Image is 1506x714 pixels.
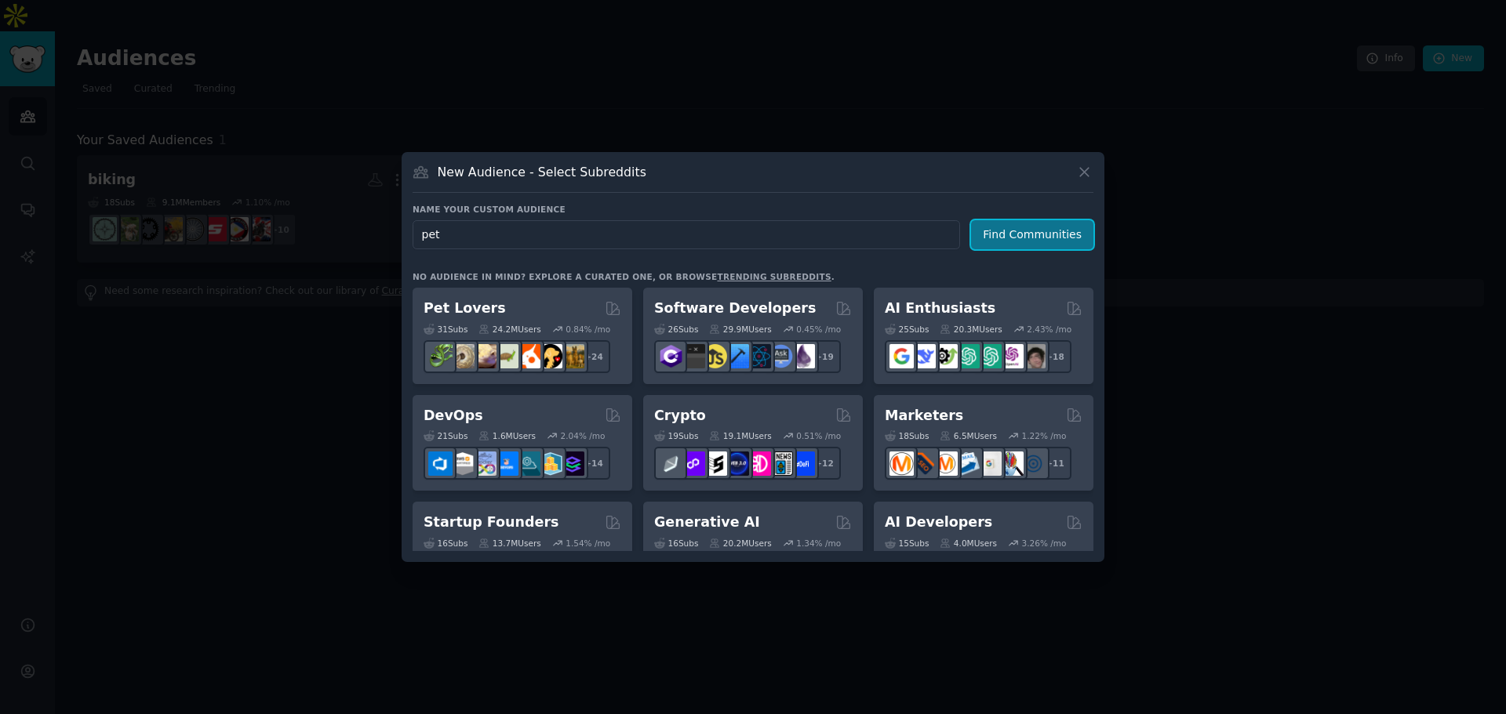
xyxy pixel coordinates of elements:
[424,513,558,532] h2: Startup Founders
[566,324,610,335] div: 0.84 % /mo
[472,451,497,476] img: Docker_DevOps
[709,538,771,549] div: 20.2M Users
[791,344,815,368] img: elixir
[940,538,997,549] div: 4.0M Users
[577,447,610,480] div: + 14
[472,344,497,368] img: leopardgeckos
[747,344,771,368] img: reactnative
[654,324,698,335] div: 26 Sub s
[659,451,683,476] img: ethfinance
[747,451,771,476] img: defiblockchain
[538,451,562,476] img: aws_cdk
[681,344,705,368] img: software
[717,272,831,281] a: trending subreddits
[478,430,536,441] div: 1.6M Users
[659,344,683,368] img: csharp
[1022,430,1067,441] div: 1.22 % /mo
[424,406,483,426] h2: DevOps
[769,344,793,368] img: AskComputerScience
[428,344,453,368] img: herpetology
[516,344,540,368] img: cockatiel
[940,430,997,441] div: 6.5M Users
[725,344,749,368] img: iOSProgramming
[654,513,760,532] h2: Generative AI
[808,447,841,480] div: + 12
[424,538,467,549] div: 16 Sub s
[424,324,467,335] div: 31 Sub s
[450,451,475,476] img: AWS_Certified_Experts
[885,324,929,335] div: 25 Sub s
[413,204,1093,215] h3: Name your custom audience
[885,538,929,549] div: 15 Sub s
[478,538,540,549] div: 13.7M Users
[885,406,963,426] h2: Marketers
[438,164,646,180] h3: New Audience - Select Subreddits
[911,451,936,476] img: bigseo
[1021,344,1046,368] img: ArtificalIntelligence
[885,430,929,441] div: 18 Sub s
[494,451,518,476] img: DevOpsLinks
[709,324,771,335] div: 29.9M Users
[424,299,506,318] h2: Pet Lovers
[560,451,584,476] img: PlatformEngineers
[955,451,980,476] img: Emailmarketing
[796,538,841,549] div: 1.34 % /mo
[413,220,960,249] input: Pick a short name, like "Digital Marketers" or "Movie-Goers"
[709,430,771,441] div: 19.1M Users
[478,324,540,335] div: 24.2M Users
[1039,447,1071,480] div: + 11
[933,344,958,368] img: AItoolsCatalog
[413,271,835,282] div: No audience in mind? Explore a curated one, or browse .
[940,324,1002,335] div: 20.3M Users
[494,344,518,368] img: turtle
[654,406,706,426] h2: Crypto
[889,451,914,476] img: content_marketing
[450,344,475,368] img: ballpython
[725,451,749,476] img: web3
[791,451,815,476] img: defi_
[977,451,1002,476] img: googleads
[796,430,841,441] div: 0.51 % /mo
[971,220,1093,249] button: Find Communities
[516,451,540,476] img: platformengineering
[999,451,1024,476] img: MarketingResearch
[885,299,995,318] h2: AI Enthusiasts
[703,344,727,368] img: learnjavascript
[428,451,453,476] img: azuredevops
[577,340,610,373] div: + 24
[808,340,841,373] div: + 19
[1022,538,1067,549] div: 3.26 % /mo
[703,451,727,476] img: ethstaker
[977,344,1002,368] img: chatgpt_prompts_
[561,430,606,441] div: 2.04 % /mo
[654,538,698,549] div: 16 Sub s
[769,451,793,476] img: CryptoNews
[911,344,936,368] img: DeepSeek
[566,538,610,549] div: 1.54 % /mo
[885,513,992,532] h2: AI Developers
[681,451,705,476] img: 0xPolygon
[654,430,698,441] div: 19 Sub s
[933,451,958,476] img: AskMarketing
[955,344,980,368] img: chatgpt_promptDesign
[1039,340,1071,373] div: + 18
[654,299,816,318] h2: Software Developers
[796,324,841,335] div: 0.45 % /mo
[538,344,562,368] img: PetAdvice
[889,344,914,368] img: GoogleGeminiAI
[1027,324,1071,335] div: 2.43 % /mo
[424,430,467,441] div: 21 Sub s
[560,344,584,368] img: dogbreed
[999,344,1024,368] img: OpenAIDev
[1021,451,1046,476] img: OnlineMarketing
